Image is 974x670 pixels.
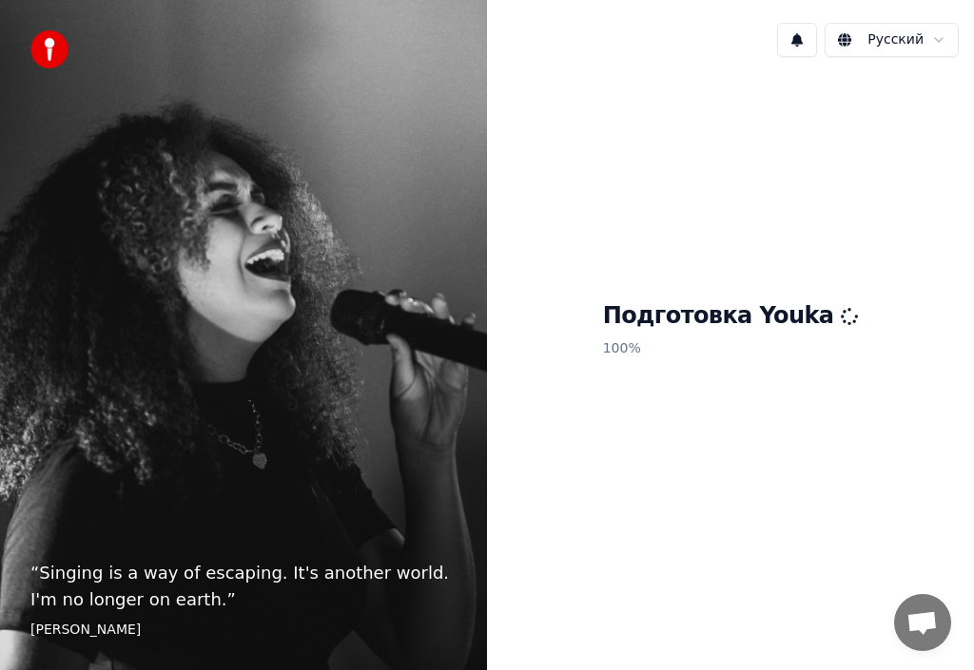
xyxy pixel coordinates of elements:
footer: [PERSON_NAME] [30,621,457,640]
h1: Подготовка Youka [603,301,859,332]
p: 100 % [603,332,859,366]
img: youka [30,30,68,68]
a: Открытый чат [894,594,951,651]
p: “ Singing is a way of escaping. It's another world. I'm no longer on earth. ” [30,560,457,613]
